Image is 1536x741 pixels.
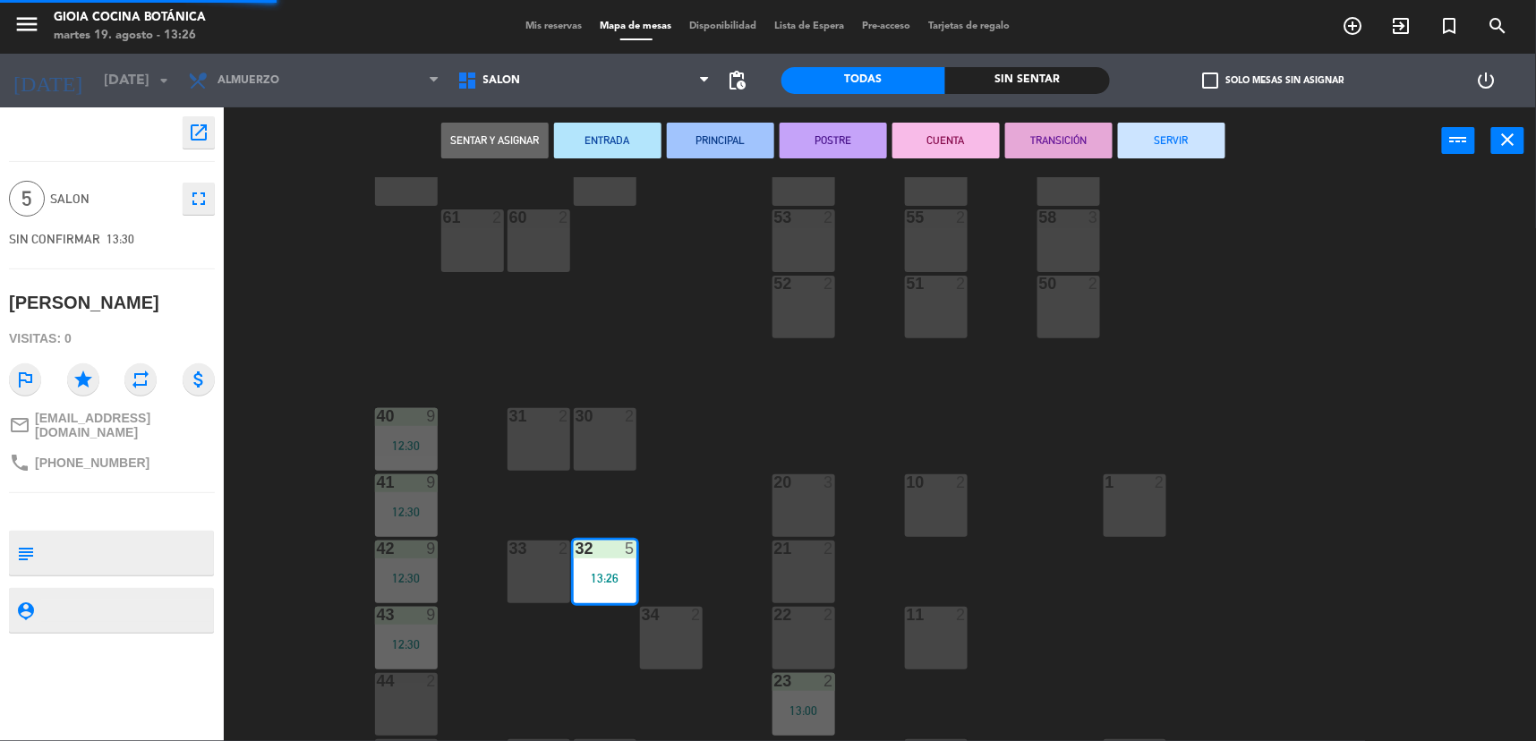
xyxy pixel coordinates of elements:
[1442,127,1475,154] button: power_input
[554,123,661,158] button: ENTRADA
[15,543,35,563] i: subject
[1491,127,1524,154] button: close
[576,408,576,424] div: 30
[426,474,437,490] div: 9
[375,506,438,518] div: 12:30
[1105,474,1106,490] div: 1
[592,21,681,31] span: Mapa de mesas
[823,673,834,689] div: 2
[50,189,174,209] span: SALON
[1391,15,1412,37] i: exit_to_app
[956,607,967,623] div: 2
[1448,129,1470,150] i: power_input
[691,607,702,623] div: 2
[1476,70,1498,91] i: power_settings_new
[823,209,834,226] div: 2
[774,276,775,292] div: 52
[9,181,45,217] span: 5
[1488,15,1509,37] i: search
[9,288,159,318] div: [PERSON_NAME]
[509,541,510,557] div: 33
[124,363,157,396] i: repeat
[377,541,378,557] div: 42
[426,408,437,424] div: 9
[559,209,569,226] div: 2
[54,27,206,45] div: martes 19. agosto - 13:26
[823,474,834,490] div: 3
[1039,276,1040,292] div: 50
[377,673,378,689] div: 44
[15,600,35,620] i: person_pin
[1203,72,1344,89] label: Solo mesas sin asignar
[774,607,775,623] div: 22
[1155,474,1165,490] div: 2
[774,474,775,490] div: 20
[492,209,503,226] div: 2
[13,11,40,38] i: menu
[188,188,209,209] i: fullscreen
[188,122,209,143] i: open_in_new
[681,21,766,31] span: Disponibilidad
[426,607,437,623] div: 9
[13,11,40,44] button: menu
[574,572,636,584] div: 13:26
[9,363,41,396] i: outlined_flag
[153,70,175,91] i: arrow_drop_down
[625,541,636,557] div: 5
[377,408,378,424] div: 40
[1088,276,1099,292] div: 2
[509,209,510,226] div: 60
[854,21,920,31] span: Pre-acceso
[774,209,775,226] div: 53
[1343,15,1364,37] i: add_circle_outline
[945,67,1109,94] div: Sin sentar
[67,363,99,396] i: star
[426,673,437,689] div: 2
[517,21,592,31] span: Mis reservas
[377,474,378,490] div: 41
[1439,15,1461,37] i: turned_in_not
[35,456,149,470] span: [PHONE_NUMBER]
[9,452,30,473] i: phone
[183,116,215,149] button: open_in_new
[426,541,437,557] div: 9
[509,408,510,424] div: 31
[375,572,438,584] div: 12:30
[642,607,643,623] div: 34
[483,74,521,87] span: SALON
[1088,209,1099,226] div: 3
[377,607,378,623] div: 43
[183,363,215,396] i: attach_money
[1005,123,1113,158] button: TRANSICIÓN
[823,541,834,557] div: 2
[956,276,967,292] div: 2
[781,67,945,94] div: Todas
[780,123,887,158] button: POSTRE
[1118,123,1225,158] button: SERVIR
[9,323,215,354] div: Visitas: 0
[1203,72,1219,89] span: check_box_outline_blank
[443,209,444,226] div: 61
[625,408,636,424] div: 2
[375,439,438,452] div: 12:30
[9,232,100,246] span: SIN CONFIRMAR
[956,209,967,226] div: 2
[559,408,569,424] div: 2
[9,414,30,436] i: mail_outline
[441,123,549,158] button: Sentar y Asignar
[559,541,569,557] div: 2
[774,673,775,689] div: 23
[54,9,206,27] div: Gioia Cocina Botánica
[823,276,834,292] div: 2
[726,70,747,91] span: pending_actions
[35,411,215,439] span: [EMAIL_ADDRESS][DOMAIN_NAME]
[892,123,1000,158] button: CUENTA
[766,21,854,31] span: Lista de Espera
[774,541,775,557] div: 21
[920,21,1020,31] span: Tarjetas de regalo
[1039,209,1040,226] div: 58
[667,123,774,158] button: PRINCIPAL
